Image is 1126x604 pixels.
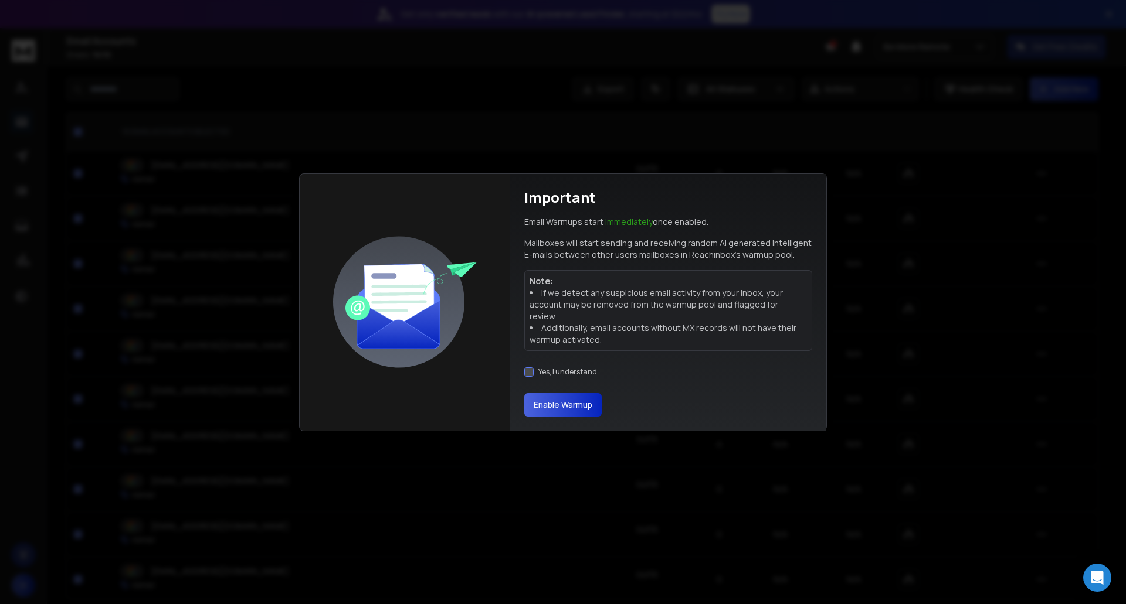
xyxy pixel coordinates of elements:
h1: Important [524,188,596,207]
label: Yes, I understand [538,367,597,377]
li: Additionally, email accounts without MX records will not have their warmup activated. [530,322,807,346]
li: If we detect any suspicious email activity from your inbox, your account may be removed from the ... [530,287,807,322]
div: Open Intercom Messenger [1083,564,1111,592]
span: Immediately [605,216,653,227]
p: Mailboxes will start sending and receiving random AI generated intelligent E-mails between other ... [524,237,812,261]
button: Enable Warmup [524,393,602,417]
p: Email Warmups start once enabled. [524,216,708,228]
p: Note: [530,275,807,287]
